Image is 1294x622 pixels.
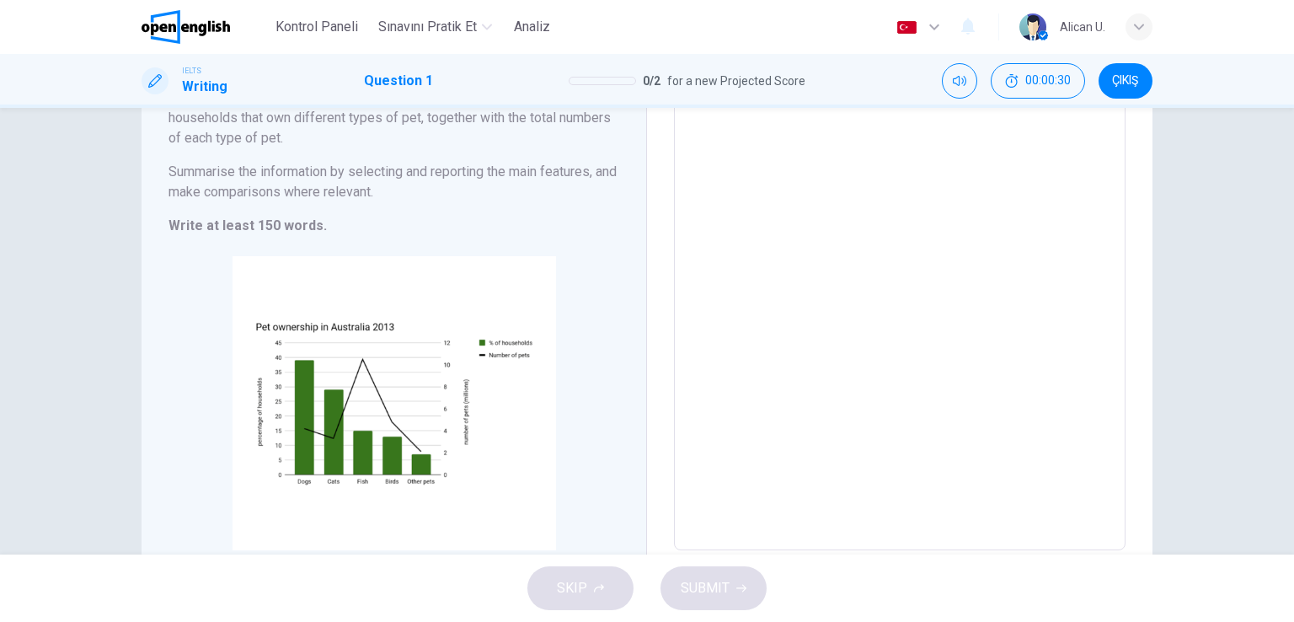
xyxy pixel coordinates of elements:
span: Kontrol Paneli [275,17,358,37]
span: Sınavını Pratik Et [378,17,477,37]
h1: Question 1 [364,71,433,91]
strong: Write at least 150 words. [168,217,327,233]
div: Alican U. [1060,17,1105,37]
span: for a new Projected Score [667,71,805,91]
span: 0 / 2 [643,71,660,91]
div: Hide [991,63,1085,99]
img: tr [896,21,917,34]
span: ÇIKIŞ [1112,74,1138,88]
h6: The chart below shows the percentage of [DEMOGRAPHIC_DATA] households that own different types of... [168,88,619,148]
button: Sınavını Pratik Et [372,12,499,42]
div: Mute [942,63,977,99]
span: 00:00:30 [1025,74,1071,88]
h1: Writing [182,77,227,97]
span: Analiz [514,17,550,37]
img: OpenEnglish logo [142,10,230,44]
a: OpenEnglish logo [142,10,269,44]
h6: Summarise the information by selecting and reporting the main features, and make comparisons wher... [168,162,619,202]
button: ÇIKIŞ [1099,63,1152,99]
button: Analiz [505,12,559,42]
span: IELTS [182,65,201,77]
img: Profile picture [1019,13,1046,40]
button: 00:00:30 [991,63,1085,99]
button: Kontrol Paneli [269,12,365,42]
